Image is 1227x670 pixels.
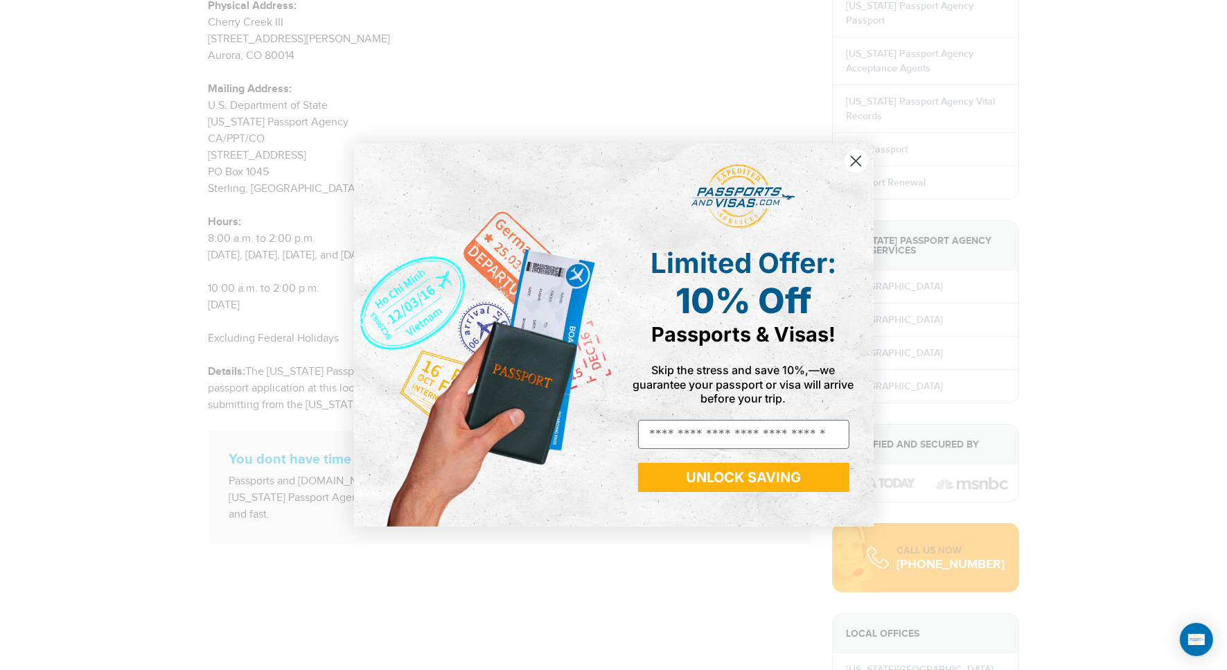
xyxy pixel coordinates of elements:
[651,322,836,346] span: Passports & Visas!
[354,143,614,527] img: de9cda0d-0715-46ca-9a25-073762a91ba7.png
[651,246,836,280] span: Limited Offer:
[676,280,811,321] span: 10% Off
[691,164,795,229] img: passports and visas
[844,149,868,173] button: Close dialog
[638,463,849,492] button: UNLOCK SAVING
[633,363,854,405] span: Skip the stress and save 10%,—we guarantee your passport or visa will arrive before your trip.
[1180,623,1213,656] div: Open Intercom Messenger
